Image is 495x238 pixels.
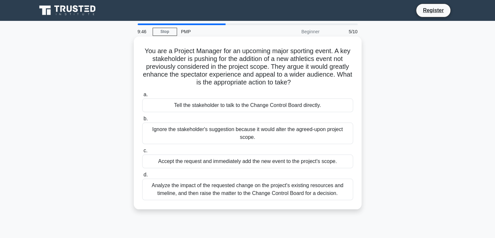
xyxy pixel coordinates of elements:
[177,25,267,38] div: PMP
[144,172,148,177] span: d.
[144,116,148,121] span: b.
[267,25,323,38] div: Beginner
[419,6,447,14] a: Register
[142,155,353,168] div: Accept the request and immediately add the new event to the project's scope.
[142,47,354,87] h5: You are a Project Manager for an upcoming major sporting event. A key stakeholder is pushing for ...
[142,179,353,200] div: Analyze the impact of the requested change on the project's existing resources and timeline, and ...
[153,28,177,36] a: Stop
[142,123,353,144] div: Ignore the stakeholder's suggestion because it would alter the agreed-upon project scope.
[144,148,147,153] span: c.
[134,25,153,38] div: 9:46
[142,98,353,112] div: Tell the stakeholder to talk to the Change Control Board directly.
[144,92,148,97] span: a.
[323,25,362,38] div: 5/10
